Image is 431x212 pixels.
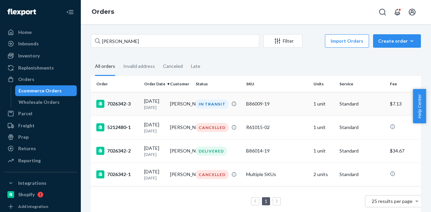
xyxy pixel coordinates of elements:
a: Inventory [4,50,77,61]
button: Help Center [413,89,426,123]
div: Ecommerce Orders [19,87,62,94]
td: Multiple SKUs [243,163,311,186]
button: Open Search Box [376,5,389,19]
div: 7026342-1 [96,170,139,178]
div: Returns [18,145,36,152]
div: 5212480-1 [96,123,139,131]
div: Parcel [18,110,32,117]
td: $7.13 [387,92,428,116]
div: All orders [95,57,115,76]
a: Orders [4,74,77,85]
button: Open notifications [391,5,404,19]
div: Canceled [163,57,183,75]
div: [DATE] [144,145,165,157]
td: 1 unit [311,116,337,139]
div: Reporting [18,157,41,164]
div: Prep [18,134,29,140]
div: [DATE] [144,121,165,134]
a: Replenishments [4,62,77,73]
a: Add Integration [4,203,77,211]
td: [PERSON_NAME] [167,139,193,163]
button: Integrations [4,178,77,188]
p: [DATE] [144,128,165,134]
th: Status [193,76,243,92]
div: Orders [18,76,34,83]
th: Order [91,76,141,92]
div: CANCELLED [196,170,229,179]
input: Search orders [91,34,259,48]
div: B86009-19 [246,100,308,107]
div: Freight [18,122,35,129]
div: Late [191,57,200,75]
div: Integrations [18,180,46,186]
button: Import Orders [325,34,369,48]
a: Shopify [4,189,77,200]
p: Standard [339,147,385,154]
div: Home [18,29,32,36]
img: Flexport logo [7,9,36,15]
div: Create order [378,38,416,44]
div: Shopify [18,191,35,198]
a: Ecommerce Orders [15,85,77,96]
button: Create order [373,34,421,48]
div: Customer [170,81,191,87]
p: Standard [339,171,385,178]
a: Inbounds [4,38,77,49]
p: [DATE] [144,104,165,110]
ol: breadcrumbs [86,2,120,22]
td: [PERSON_NAME] [167,116,193,139]
button: Close Navigation [63,5,77,19]
a: Returns [4,143,77,154]
button: Open account menu [405,5,419,19]
a: Prep [4,132,77,142]
div: DELIVERED [196,146,227,156]
div: Inventory [18,52,40,59]
a: Parcel [4,108,77,119]
td: 1 unit [311,92,337,116]
a: Wholesale Orders [15,97,77,108]
div: Inbounds [18,40,39,47]
button: Filter [263,34,302,48]
div: 7026342-3 [96,100,139,108]
th: SKU [243,76,311,92]
td: 1 unit [311,139,337,163]
div: Add Integration [18,204,48,209]
div: [DATE] [144,98,165,110]
div: Invalid address [123,57,155,75]
div: 7026342-2 [96,147,139,155]
a: Page 1 is your current page [263,198,269,204]
td: $34.67 [387,139,428,163]
div: R61015-02 [246,124,308,131]
th: Units [311,76,337,92]
a: Freight [4,120,77,131]
a: Home [4,27,77,38]
td: [PERSON_NAME] [167,163,193,186]
div: Filter [264,38,302,44]
div: Wholesale Orders [19,99,60,105]
div: IN TRANSIT [196,99,229,109]
p: Standard [339,100,385,107]
p: Standard [339,124,385,131]
p: [DATE] [144,152,165,157]
th: Service [337,76,387,92]
p: [DATE] [144,175,165,181]
div: Replenishments [18,65,54,71]
div: [DATE] [144,168,165,181]
th: Order Date [141,76,167,92]
td: 2 units [311,163,337,186]
div: B86014-19 [246,147,308,154]
span: 25 results per page [372,198,412,204]
th: Fee [387,76,428,92]
a: Reporting [4,155,77,166]
td: [PERSON_NAME] [167,92,193,116]
a: Orders [92,8,114,15]
div: CANCELLED [196,123,229,132]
